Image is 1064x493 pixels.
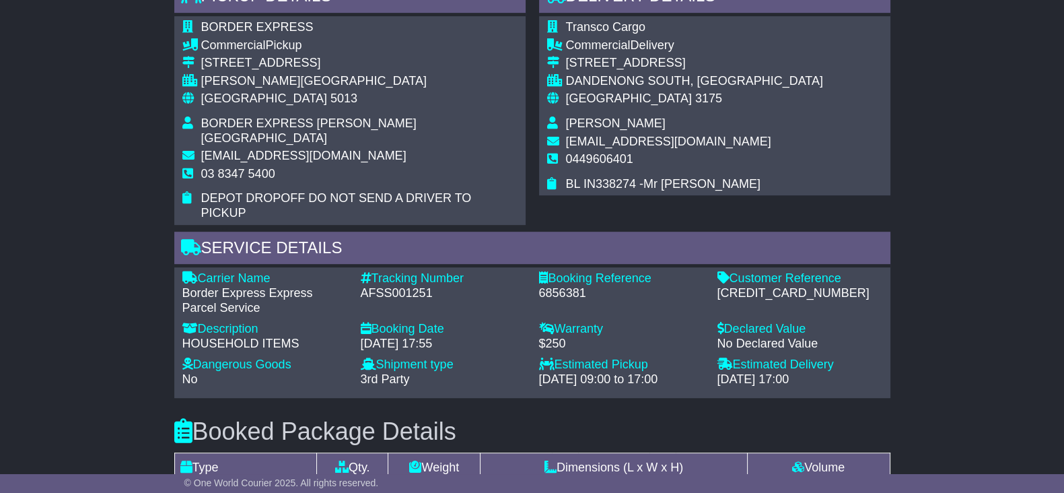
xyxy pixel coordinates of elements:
span: BORDER EXPRESS [PERSON_NAME][GEOGRAPHIC_DATA] [201,117,417,145]
span: [PERSON_NAME] [566,117,666,130]
span: [GEOGRAPHIC_DATA] [201,92,327,105]
div: Border Express Express Parcel Service [182,286,347,315]
span: 3rd Party [361,372,410,386]
div: Customer Reference [717,271,882,286]
div: AFSS001251 [361,286,526,301]
div: Delivery [566,38,823,53]
span: DEPOT DROPOFF DO NOT SEND A DRIVER TO PICKUP [201,191,472,220]
div: DANDENONG SOUTH, [GEOGRAPHIC_DATA] [566,74,823,89]
div: HOUSEHOLD ITEMS [182,337,347,352]
div: Service Details [174,232,890,268]
div: [PERSON_NAME][GEOGRAPHIC_DATA] [201,74,518,89]
div: Estimated Delivery [717,358,882,372]
div: Declared Value [717,322,882,337]
td: Volume [747,453,890,483]
h3: Booked Package Details [174,418,890,445]
div: Booking Reference [539,271,704,286]
td: Dimensions (L x W x H) [481,453,747,483]
div: Carrier Name [182,271,347,286]
td: Type [174,453,317,483]
div: [DATE] 17:55 [361,337,526,352]
div: 6856381 [539,286,704,301]
span: Commercial [566,38,631,52]
td: Qty. [317,453,388,483]
span: [EMAIL_ADDRESS][DOMAIN_NAME] [201,149,406,162]
span: Transco Cargo [566,20,645,34]
div: Shipment type [361,358,526,372]
div: [CREDIT_CARD_NUMBER] [717,286,882,301]
div: [DATE] 09:00 to 17:00 [539,372,704,387]
div: [STREET_ADDRESS] [566,56,823,71]
span: BORDER EXPRESS [201,20,314,34]
span: [GEOGRAPHIC_DATA] [566,92,692,105]
span: 03 8347 5400 [201,167,275,180]
span: © One World Courier 2025. All rights reserved. [184,478,379,488]
div: Warranty [539,322,704,337]
span: 0449606401 [566,152,633,166]
td: Weight [388,453,481,483]
div: Booking Date [361,322,526,337]
div: Tracking Number [361,271,526,286]
div: $250 [539,337,704,352]
span: No [182,372,198,386]
span: [EMAIL_ADDRESS][DOMAIN_NAME] [566,135,771,148]
div: No Declared Value [717,337,882,352]
span: 5013 [330,92,357,105]
span: 3175 [695,92,722,105]
div: [DATE] 17:00 [717,372,882,387]
div: [STREET_ADDRESS] [201,56,518,71]
div: Estimated Pickup [539,358,704,372]
div: Pickup [201,38,518,53]
div: Dangerous Goods [182,358,347,372]
span: Commercial [201,38,266,52]
div: Description [182,322,347,337]
span: BL IN338274 -Mr [PERSON_NAME] [566,177,760,191]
